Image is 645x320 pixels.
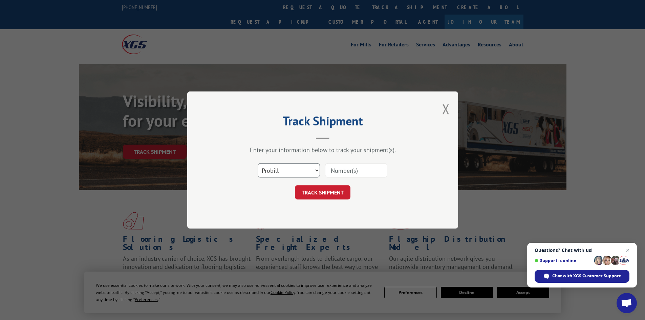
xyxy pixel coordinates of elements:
[442,100,450,118] button: Close modal
[617,293,637,313] div: Open chat
[221,146,424,154] div: Enter your information below to track your shipment(s).
[552,273,621,279] span: Chat with XGS Customer Support
[624,246,632,254] span: Close chat
[535,248,629,253] span: Questions? Chat with us!
[221,116,424,129] h2: Track Shipment
[535,258,592,263] span: Support is online
[295,185,350,199] button: TRACK SHIPMENT
[325,163,387,177] input: Number(s)
[535,270,629,283] div: Chat with XGS Customer Support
